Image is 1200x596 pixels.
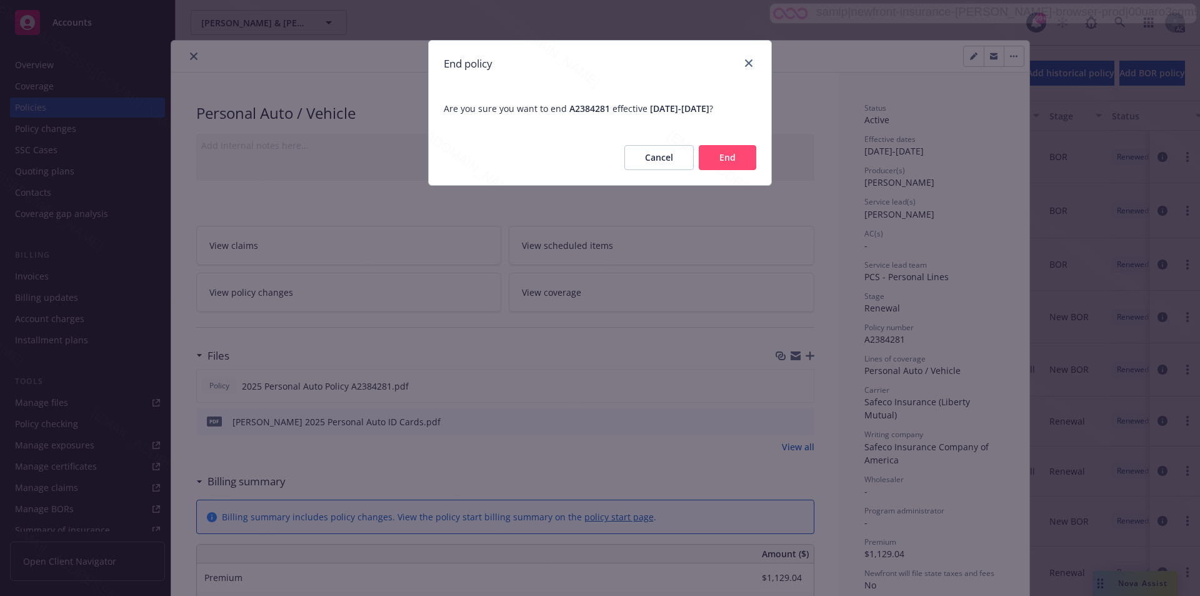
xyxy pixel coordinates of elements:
[624,145,694,170] button: Cancel
[429,87,771,130] span: Are you sure you want to end effective ?
[650,103,709,114] span: [DATE] - [DATE]
[741,56,756,71] a: close
[444,56,492,72] h1: End policy
[699,145,756,170] button: End
[569,103,610,114] span: A2384281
